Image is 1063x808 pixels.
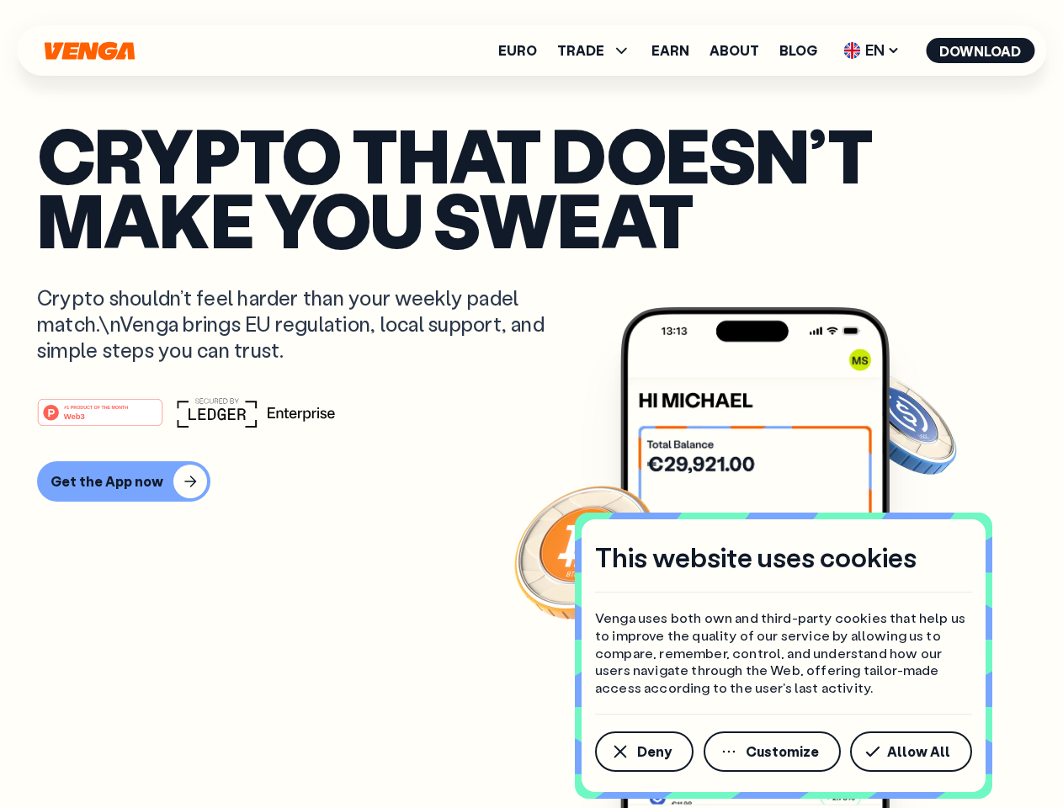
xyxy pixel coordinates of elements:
p: Venga uses both own and third-party cookies that help us to improve the quality of our service by... [595,609,972,697]
p: Crypto shouldn’t feel harder than your weekly padel match.\nVenga brings EU regulation, local sup... [37,284,569,364]
h4: This website uses cookies [595,540,917,575]
a: Euro [498,44,537,57]
span: TRADE [557,44,604,57]
img: flag-uk [843,42,860,59]
span: EN [837,37,906,64]
button: Allow All [850,731,972,772]
img: Bitcoin [511,476,662,627]
a: Blog [779,44,817,57]
tspan: Web3 [64,411,85,420]
button: Deny [595,731,694,772]
button: Download [926,38,1034,63]
a: About [710,44,759,57]
span: Customize [746,745,819,758]
a: Earn [651,44,689,57]
img: USDC coin [839,362,960,483]
span: Allow All [887,745,950,758]
span: Deny [637,745,672,758]
button: Get the App now [37,461,210,502]
a: Get the App now [37,461,1026,502]
tspan: #1 PRODUCT OF THE MONTH [64,404,128,409]
span: TRADE [557,40,631,61]
svg: Home [42,41,136,61]
button: Customize [704,731,841,772]
a: #1 PRODUCT OF THE MONTHWeb3 [37,408,163,430]
div: Get the App now [50,473,163,490]
p: Crypto that doesn’t make you sweat [37,122,1026,251]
